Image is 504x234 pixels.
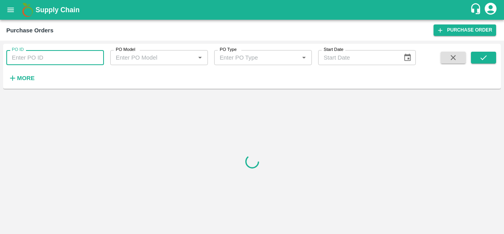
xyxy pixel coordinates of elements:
[6,25,54,36] div: Purchase Orders
[113,52,193,63] input: Enter PO Model
[220,47,237,53] label: PO Type
[20,2,35,18] img: logo
[217,52,296,63] input: Enter PO Type
[470,3,484,17] div: customer-support
[484,2,498,18] div: account of current user
[35,6,80,14] b: Supply Chain
[35,4,470,15] a: Supply Chain
[6,50,104,65] input: Enter PO ID
[6,71,37,85] button: More
[299,52,309,63] button: Open
[434,24,496,36] a: Purchase Order
[318,50,397,65] input: Start Date
[2,1,20,19] button: open drawer
[116,47,135,53] label: PO Model
[324,47,343,53] label: Start Date
[12,47,24,53] label: PO ID
[400,50,415,65] button: Choose date
[17,75,35,81] strong: More
[195,52,205,63] button: Open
